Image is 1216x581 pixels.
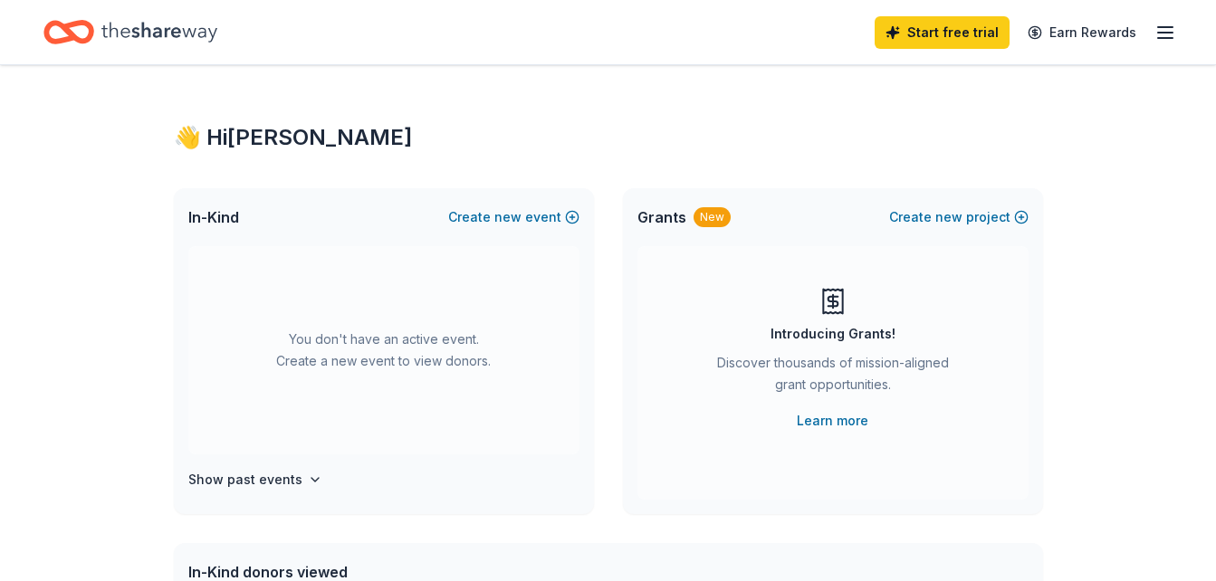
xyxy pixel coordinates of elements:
div: 👋 Hi [PERSON_NAME] [174,123,1043,152]
div: Discover thousands of mission-aligned grant opportunities. [710,352,956,403]
div: You don't have an active event. Create a new event to view donors. [188,246,579,454]
div: Introducing Grants! [771,323,895,345]
button: Show past events [188,469,322,491]
span: new [494,206,522,228]
span: new [935,206,962,228]
a: Learn more [797,410,868,432]
a: Start free trial [875,16,1010,49]
h4: Show past events [188,469,302,491]
div: New [694,207,731,227]
button: Createnewevent [448,206,579,228]
span: Grants [637,206,686,228]
span: In-Kind [188,206,239,228]
a: Home [43,11,217,53]
a: Earn Rewards [1017,16,1147,49]
button: Createnewproject [889,206,1029,228]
